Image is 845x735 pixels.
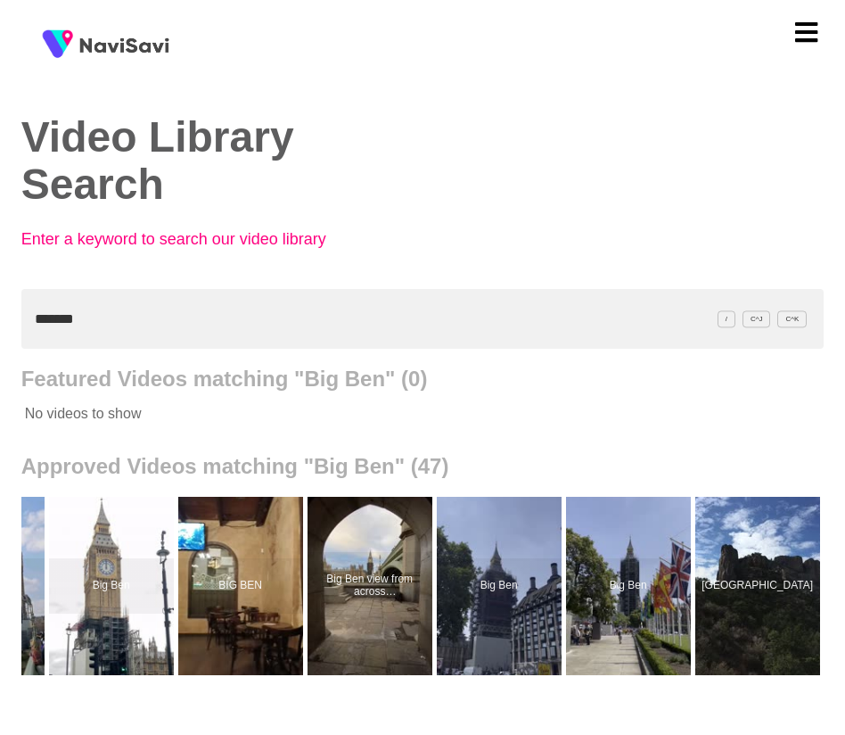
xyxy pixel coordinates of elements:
[36,22,80,67] img: fireSpot
[437,497,566,675] a: Big BenBig Ben
[21,392,744,436] p: No videos to show
[21,454,824,479] h2: Approved Videos matching "Big Ben" (47)
[21,230,396,249] p: Enter a keyword to search our video library
[718,310,735,327] span: /
[178,497,308,675] a: BIG BENBIG BEN
[49,497,178,675] a: Big BenBig Ben
[21,114,396,209] h2: Video Library Search
[695,497,824,675] a: [GEOGRAPHIC_DATA]Big Bend National Park
[80,36,169,54] img: fireSpot
[777,310,807,327] span: C^K
[21,367,824,392] h2: Featured Videos matching "Big Ben" (0)
[308,497,437,675] a: Big Ben view from across [GEOGRAPHIC_DATA]Big Ben view from across Westminster Bridge
[566,497,695,675] a: Big BenBig Ben
[742,310,771,327] span: C^J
